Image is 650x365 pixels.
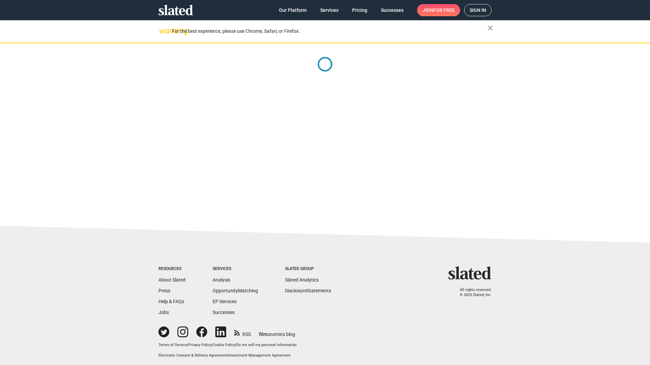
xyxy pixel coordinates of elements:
[188,343,212,347] a: Privacy Policy
[187,343,188,347] span: |
[285,266,331,272] div: Slated Group
[235,343,236,347] span: |
[274,4,312,16] a: Our Platform
[213,310,235,315] a: Successes
[347,4,373,16] a: Pricing
[285,288,331,293] a: DisclosureStatements
[213,277,230,283] a: Analysis
[285,277,319,283] a: Slated Analytics
[158,343,187,347] a: Terms of Service
[158,310,169,315] a: Jobs
[279,4,307,16] span: Our Platform
[172,27,487,36] div: For the best experience, please use Chrome, Safari, or Firefox.
[259,326,295,338] a: filmonomics blog
[229,353,290,358] a: Investment Management Agreement
[375,4,409,16] a: Successes
[158,353,227,358] a: Electronic Consent & Delivery Agreement
[159,27,167,35] mat-icon: warning
[422,4,455,16] span: Join
[464,4,492,16] a: Sign in
[213,343,235,347] a: Cookie Policy
[213,266,258,272] div: Services
[433,4,455,16] span: for free
[259,332,267,337] span: film
[213,299,237,304] a: EP Services
[158,277,186,283] a: About Slated
[486,24,494,32] mat-icon: close
[158,288,170,293] a: Press
[236,343,297,348] button: Do not sell my personal information
[315,4,344,16] a: Services
[470,4,486,16] span: Sign in
[213,288,258,293] a: OpportunityMatching
[227,353,229,358] span: |
[158,266,186,272] div: Resources
[212,343,213,347] span: |
[234,327,251,338] a: RSS
[320,4,339,16] span: Services
[352,4,367,16] span: Pricing
[381,4,404,16] span: Successes
[453,288,492,297] p: All rights reserved. © 2025 Slated, Inc.
[417,4,460,16] a: Joinfor free
[158,299,184,304] a: Help & FAQs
